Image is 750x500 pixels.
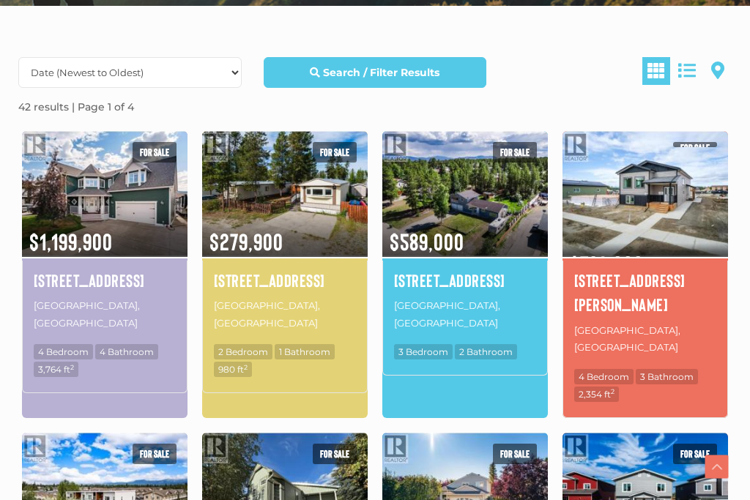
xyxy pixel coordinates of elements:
p: [GEOGRAPHIC_DATA], [GEOGRAPHIC_DATA] [214,296,356,333]
span: 2,354 ft [574,387,619,402]
span: For sale [493,444,537,464]
span: 3,764 ft [34,362,78,377]
span: 4 Bedroom [574,369,634,384]
span: $589,000 [382,209,548,257]
span: 980 ft [214,362,252,377]
span: For sale [133,444,177,464]
span: For sale [313,444,357,464]
img: 5 GEM PLACE, Whitehorse, Yukon [22,129,187,258]
span: 1 Bathroom [275,344,335,359]
span: $789,000 [562,243,728,256]
p: [GEOGRAPHIC_DATA], [GEOGRAPHIC_DATA] [394,296,536,333]
span: For sale [673,142,717,147]
span: For sale [493,142,537,163]
strong: 42 results | Page 1 of 4 [18,100,134,113]
p: [GEOGRAPHIC_DATA], [GEOGRAPHIC_DATA] [574,321,716,358]
span: For sale [133,142,177,163]
span: For sale [673,444,717,464]
a: Search / Filter Results [264,57,487,88]
img: 221 LEOTA STREET, Whitehorse, Yukon [562,129,728,258]
span: 2 Bedroom [214,344,272,359]
a: [STREET_ADDRESS] [34,268,176,293]
img: 190-986 RANGE ROAD, Whitehorse, Yukon [202,129,368,258]
span: For sale [313,142,357,163]
sup: 2 [244,363,248,371]
span: 3 Bedroom [394,344,453,359]
span: 3 Bathroom [636,369,698,384]
span: 4 Bedroom [34,344,93,359]
img: 28 10TH AVENUE, Whitehorse, Yukon [382,129,548,258]
a: [STREET_ADDRESS] [214,268,356,293]
a: [STREET_ADDRESS][PERSON_NAME] [574,268,716,317]
span: 2 Bathroom [455,344,517,359]
p: [GEOGRAPHIC_DATA], [GEOGRAPHIC_DATA] [34,296,176,333]
sup: 2 [70,363,74,371]
a: [STREET_ADDRESS] [394,268,536,293]
span: $279,900 [202,209,368,257]
span: $1,199,900 [22,209,187,257]
sup: 2 [611,387,615,395]
strong: Search / Filter Results [323,66,439,79]
span: 4 Bathroom [95,344,158,359]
